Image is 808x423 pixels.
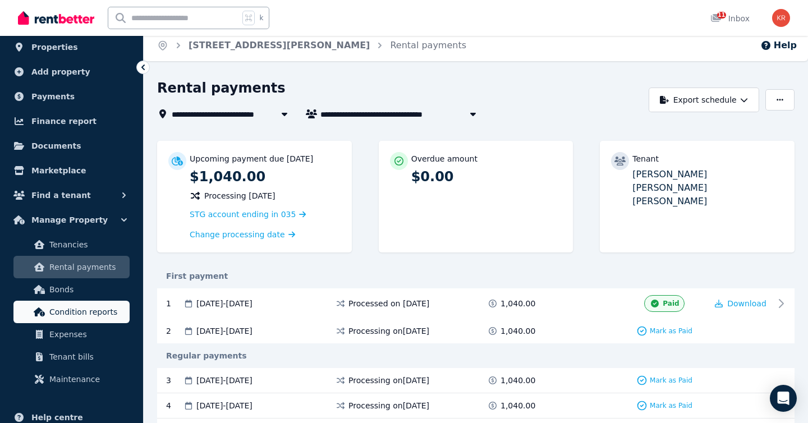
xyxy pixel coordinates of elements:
[166,325,183,337] div: 2
[411,153,478,164] p: Overdue amount
[190,153,313,164] p: Upcoming payment due [DATE]
[348,298,429,309] span: Processed on [DATE]
[13,278,130,301] a: Bonds
[348,375,429,386] span: Processing on [DATE]
[632,153,659,164] p: Tenant
[390,40,466,50] a: Rental payments
[632,168,783,208] p: [PERSON_NAME] [PERSON_NAME] [PERSON_NAME]
[157,350,795,361] div: Regular payments
[49,350,125,364] span: Tenant bills
[650,376,692,385] span: Mark as Paid
[9,85,134,108] a: Payments
[31,139,81,153] span: Documents
[144,30,480,61] nav: Breadcrumb
[9,209,134,231] button: Manage Property
[501,298,535,309] span: 1,040.00
[663,299,679,308] span: Paid
[190,229,285,240] span: Change processing date
[196,400,252,411] span: [DATE] - [DATE]
[49,283,125,296] span: Bonds
[196,375,252,386] span: [DATE] - [DATE]
[9,135,134,157] a: Documents
[204,190,276,201] span: Processing [DATE]
[18,10,94,26] img: RentBetter
[650,401,692,410] span: Mark as Paid
[31,90,75,103] span: Payments
[13,323,130,346] a: Expenses
[31,213,108,227] span: Manage Property
[411,168,562,186] p: $0.00
[31,164,86,177] span: Marketplace
[9,184,134,206] button: Find a tenant
[727,299,766,308] span: Download
[31,40,78,54] span: Properties
[31,114,97,128] span: Finance report
[650,327,692,335] span: Mark as Paid
[13,301,130,323] a: Condition reports
[49,238,125,251] span: Tenancies
[190,229,295,240] a: Change processing date
[348,400,429,411] span: Processing on [DATE]
[770,385,797,412] div: Open Intercom Messenger
[501,325,535,337] span: 1,040.00
[13,368,130,390] a: Maintenance
[190,168,341,186] p: $1,040.00
[501,400,535,411] span: 1,040.00
[715,298,766,309] button: Download
[166,400,183,411] div: 4
[49,305,125,319] span: Condition reports
[189,40,370,50] a: [STREET_ADDRESS][PERSON_NAME]
[13,256,130,278] a: Rental payments
[717,12,726,19] span: 11
[49,373,125,386] span: Maintenance
[9,36,134,58] a: Properties
[13,233,130,256] a: Tenancies
[9,159,134,182] a: Marketplace
[31,65,90,79] span: Add property
[190,210,296,219] span: STG account ending in 035
[166,375,183,386] div: 3
[772,9,790,27] img: Karina Reyes
[760,39,797,52] button: Help
[501,375,535,386] span: 1,040.00
[9,110,134,132] a: Finance report
[166,298,183,309] div: 1
[49,328,125,341] span: Expenses
[31,188,91,202] span: Find a tenant
[13,346,130,368] a: Tenant bills
[196,298,252,309] span: [DATE] - [DATE]
[157,270,795,282] div: First payment
[649,88,759,112] button: Export schedule
[157,79,286,97] h1: Rental payments
[196,325,252,337] span: [DATE] - [DATE]
[710,13,750,24] div: Inbox
[348,325,429,337] span: Processing on [DATE]
[9,61,134,83] a: Add property
[259,13,263,22] span: k
[49,260,125,274] span: Rental payments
